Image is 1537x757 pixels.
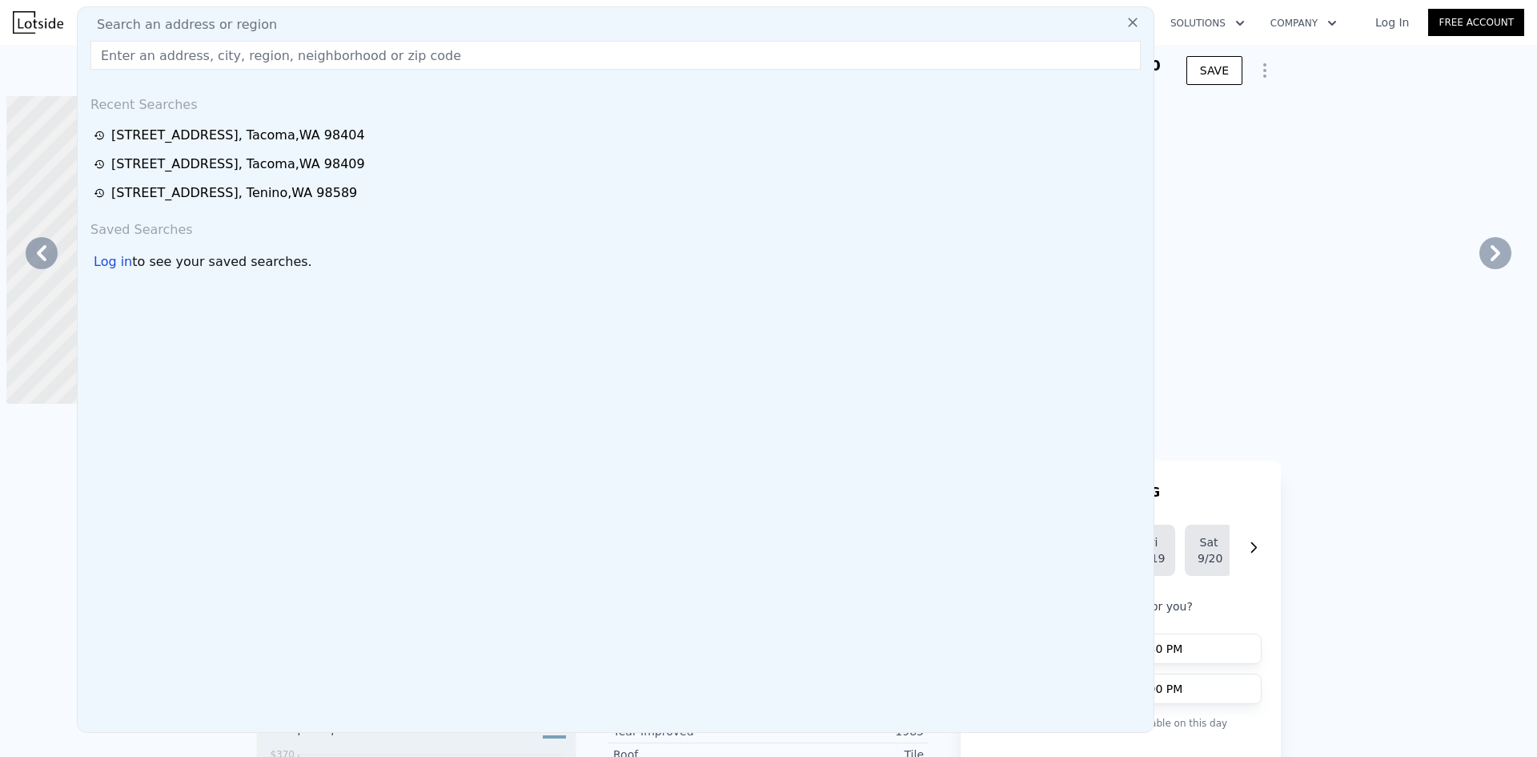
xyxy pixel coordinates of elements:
[94,252,132,272] div: Log in
[1140,550,1162,566] div: 9/19
[94,126,1142,145] a: [STREET_ADDRESS], Tacoma,WA 98404
[1158,9,1258,38] button: Solutions
[84,15,277,34] span: Search an address or region
[84,83,1147,121] div: Recent Searches
[111,126,365,145] div: [STREET_ADDRESS] , Tacoma , WA 98404
[1198,534,1220,550] div: Sat
[1198,550,1220,566] div: 9/20
[1185,525,1233,576] button: Sat9/20
[1249,54,1281,87] button: Show Options
[94,155,1142,174] a: [STREET_ADDRESS], Tacoma,WA 98409
[267,721,416,747] div: Price per Square Foot
[132,252,311,272] span: to see your saved searches.
[1186,56,1242,85] button: SAVE
[13,11,63,34] img: Lotside
[94,183,1142,203] a: [STREET_ADDRESS], Tenino,WA 98589
[111,183,357,203] div: [STREET_ADDRESS] , Tenino , WA 98589
[111,155,365,174] div: [STREET_ADDRESS] , Tacoma , WA 98409
[1356,14,1428,30] a: Log In
[90,41,1141,70] input: Enter an address, city, region, neighborhood or zip code
[1428,9,1524,36] a: Free Account
[84,207,1147,246] div: Saved Searches
[1258,9,1350,38] button: Company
